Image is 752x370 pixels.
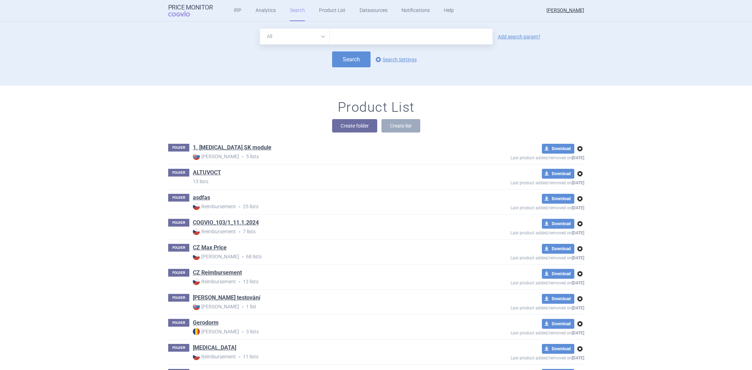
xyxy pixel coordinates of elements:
[193,144,271,152] a: 1. [MEDICAL_DATA] SK module
[572,180,584,185] strong: [DATE]
[542,269,574,279] button: Download
[542,319,574,329] button: Download
[193,203,459,210] p: 25 lists
[193,278,459,285] p: 13 lists
[193,228,200,235] img: CZ
[193,169,221,177] a: ALTUVOCT
[332,119,377,132] button: Create folder
[193,219,259,227] a: COGVIO_103/1_11.1.2024
[168,4,213,17] a: Price MonitorCOGVIO
[168,269,189,277] p: FOLDER
[459,279,584,285] p: Last product added/removed on
[193,228,459,235] p: 7 lists
[542,194,574,204] button: Download
[193,153,459,160] p: 5 lists
[168,294,189,302] p: FOLDER
[572,255,584,260] strong: [DATE]
[193,294,260,303] h1: Eli testování
[239,303,246,310] i: •
[168,169,189,177] p: FOLDER
[168,219,189,227] p: FOLDER
[193,353,236,360] strong: Reimbursement
[193,278,236,285] strong: Reimbursement
[193,244,227,253] h1: CZ Max Price
[193,303,200,310] img: SK
[236,353,243,360] i: •
[374,55,417,64] a: Search Settings
[572,205,584,210] strong: [DATE]
[459,304,584,310] p: Last product added/removed on
[193,319,219,328] h1: Gerodorm
[236,203,243,210] i: •
[193,328,459,335] p: 3 lists
[338,99,415,116] h1: Product List
[459,154,584,160] p: Last product added/removed on
[239,328,246,335] i: •
[459,254,584,260] p: Last product added/removed on
[572,280,584,285] strong: [DATE]
[193,194,210,202] a: asdfas
[193,194,210,203] h1: asdfas
[193,153,239,160] strong: [PERSON_NAME]
[542,219,574,229] button: Download
[193,294,260,302] a: [PERSON_NAME] testování
[542,169,574,179] button: Download
[193,344,236,353] h1: humira
[193,153,200,160] img: SK
[193,203,236,210] strong: Reimbursement
[459,229,584,235] p: Last product added/removed on
[236,228,243,235] i: •
[572,230,584,235] strong: [DATE]
[193,353,459,360] p: 11 lists
[193,319,219,327] a: Gerodorm
[381,119,420,132] button: Create list
[542,144,574,154] button: Download
[459,204,584,210] p: Last product added/removed on
[542,344,574,354] button: Download
[572,331,584,335] strong: [DATE]
[459,329,584,335] p: Last product added/removed on
[193,353,200,360] img: CZ
[168,4,213,11] strong: Price Monitor
[193,244,227,252] a: CZ Max Price
[542,244,574,254] button: Download
[459,354,584,360] p: Last product added/removed on
[332,51,371,67] button: Search
[193,303,239,310] strong: [PERSON_NAME]
[168,194,189,202] p: FOLDER
[193,169,221,178] h1: ALTUVOCT
[193,178,459,185] p: 13 lists
[193,253,239,260] strong: [PERSON_NAME]
[459,179,584,185] p: Last product added/removed on
[168,344,189,352] p: FOLDER
[193,219,259,228] h1: COGVIO_103/1_11.1.2024
[193,303,459,310] p: 1 list
[168,319,189,327] p: FOLDER
[193,328,200,335] img: RO
[572,155,584,160] strong: [DATE]
[542,294,574,304] button: Download
[193,328,239,335] strong: [PERSON_NAME]
[193,278,200,285] img: CZ
[193,269,242,278] h1: CZ Reimbursement
[193,253,200,260] img: CZ
[168,11,200,17] span: COGVIO
[498,34,540,39] a: Add search param?
[193,144,271,153] h1: 1. Humira SK module
[572,356,584,360] strong: [DATE]
[193,228,236,235] strong: Reimbursement
[239,153,246,160] i: •
[572,306,584,310] strong: [DATE]
[193,269,242,277] a: CZ Reimbursement
[193,203,200,210] img: CZ
[168,244,189,252] p: FOLDER
[168,144,189,152] p: FOLDER
[193,253,459,260] p: 68 lists
[236,278,243,285] i: •
[239,253,246,260] i: •
[193,344,236,352] a: [MEDICAL_DATA]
